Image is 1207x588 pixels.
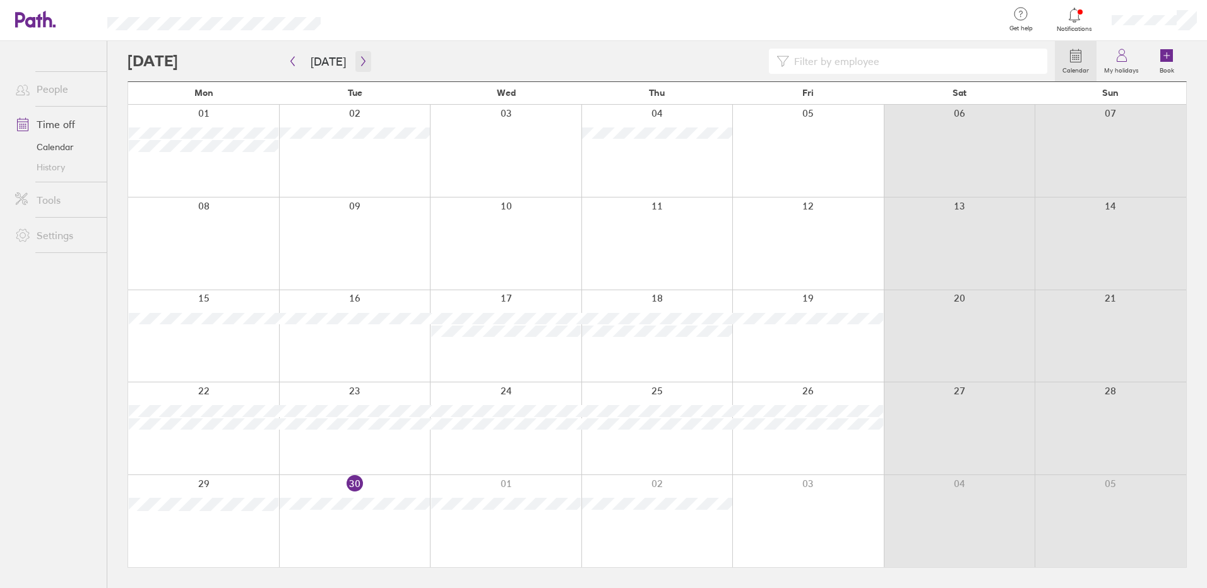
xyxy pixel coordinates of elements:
[497,88,516,98] span: Wed
[649,88,665,98] span: Thu
[802,88,814,98] span: Fri
[1001,25,1042,32] span: Get help
[1097,41,1146,81] a: My holidays
[194,88,213,98] span: Mon
[789,49,1040,73] input: Filter by employee
[1055,41,1097,81] a: Calendar
[953,88,966,98] span: Sat
[300,51,356,72] button: [DATE]
[1152,63,1182,74] label: Book
[1102,88,1119,98] span: Sun
[1054,25,1095,33] span: Notifications
[1097,63,1146,74] label: My holidays
[5,112,107,137] a: Time off
[5,137,107,157] a: Calendar
[5,157,107,177] a: History
[5,76,107,102] a: People
[1055,63,1097,74] label: Calendar
[1146,41,1187,81] a: Book
[1054,6,1095,33] a: Notifications
[5,223,107,248] a: Settings
[5,187,107,213] a: Tools
[348,88,362,98] span: Tue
